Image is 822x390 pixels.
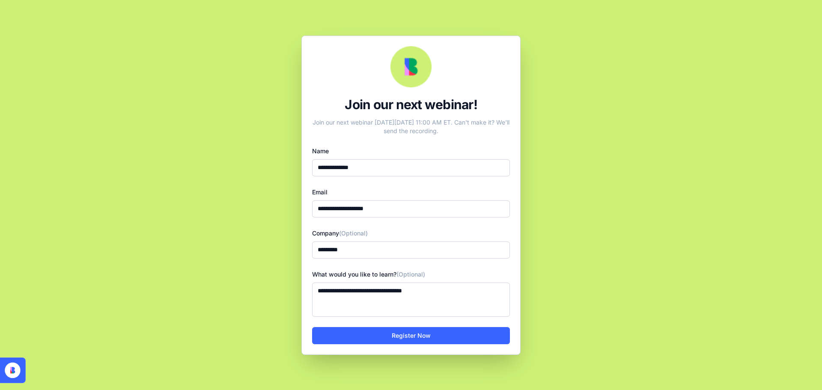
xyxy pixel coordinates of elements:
[312,115,510,135] div: Join our next webinar [DATE][DATE] 11:00 AM ET. Can't make it? We'll send the recording.
[312,147,329,155] label: Name
[339,229,368,237] span: (Optional)
[396,271,425,278] span: (Optional)
[312,97,510,112] div: Join our next webinar!
[390,46,432,87] img: Webinar Logo
[312,229,368,237] label: Company
[312,327,510,344] button: Register Now
[312,188,328,196] label: Email
[312,271,425,278] label: What would you like to learn?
